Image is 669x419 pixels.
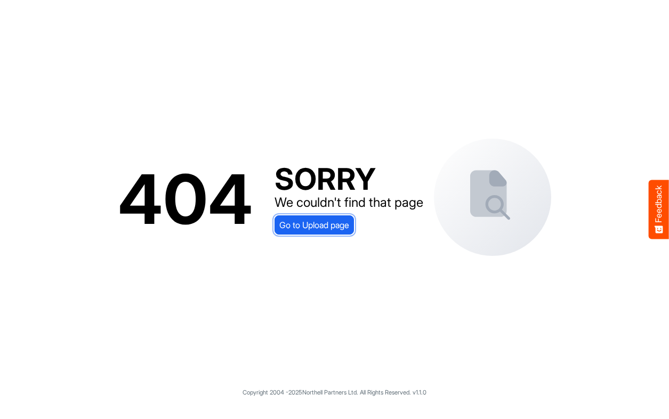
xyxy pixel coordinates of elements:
[118,168,253,230] div: 404
[11,388,658,397] p: Copyright 2004 - 2025 Northell Partners Ltd. All Rights Reserved. v 1.1.0
[279,218,349,232] span: Go to Upload page
[649,180,669,239] button: Feedback
[275,164,423,194] div: SORRY
[275,194,423,211] div: We couldn't find that page
[275,215,354,235] a: Go to Upload page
